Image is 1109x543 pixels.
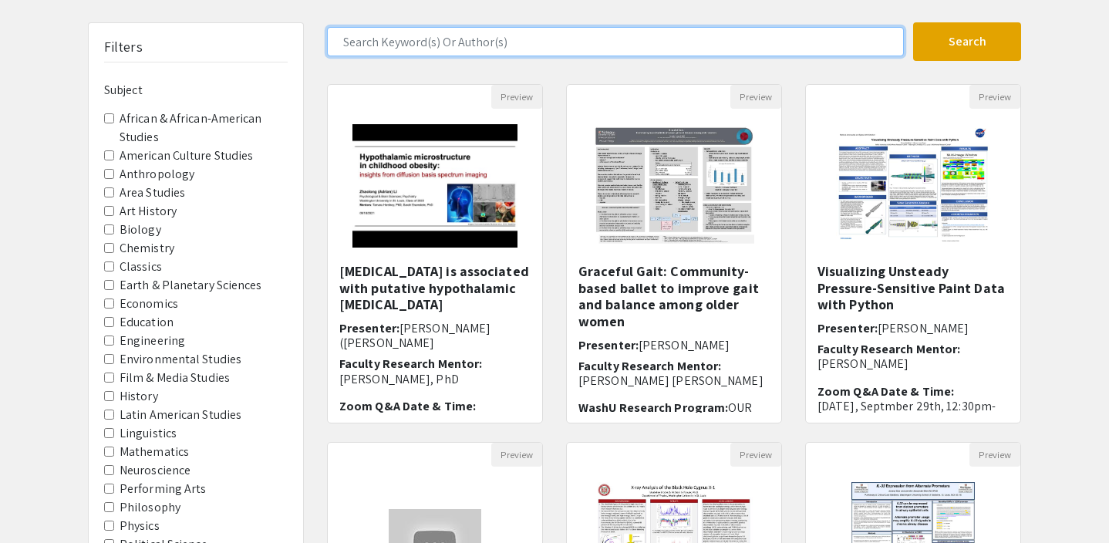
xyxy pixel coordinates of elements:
label: Performing Arts [120,480,207,498]
span: Zoom Q&A Date & Time: [817,383,954,400]
h5: Graceful Gait: Community-based ballet to improve gait and balance among older women [578,263,770,329]
button: Preview [491,85,542,109]
label: Environmental Studies [120,350,241,369]
button: Preview [730,443,781,467]
span: [PERSON_NAME] [878,320,969,336]
button: Preview [969,85,1020,109]
label: Physics [120,517,160,535]
label: Mathematics [120,443,189,461]
h6: Subject [104,83,288,97]
p: [PERSON_NAME], PhD [339,372,531,386]
label: African & African-American Studies [120,110,288,147]
span: Zoom Q&A Date & Time: [339,398,476,414]
span: Faculty Research Mentor: [578,358,721,374]
h5: Filters [104,39,143,56]
iframe: Chat [12,474,66,531]
button: Search [913,22,1021,61]
h5: Visualizing Unsteady Pressure-Sensitive Paint Data with Python [817,263,1009,313]
label: Linguistics [120,424,177,443]
span: Faculty Research Mentor: [339,356,482,372]
label: Chemistry [120,239,174,258]
div: Open Presentation <p>Graceful Gait:&nbsp;Community-based ballet to improve gait and balance among... [566,84,782,423]
span: [PERSON_NAME] [639,337,730,353]
label: Classics [120,258,162,276]
label: Area Studies [120,184,185,202]
p: [PERSON_NAME] [817,356,1009,371]
label: Education [120,313,174,332]
label: American Culture Studies [120,147,253,165]
label: Latin American Studies [120,406,241,424]
label: Biology [120,221,161,239]
div: Open Presentation <p>Visualizing Unsteady Pressure-Sensitive Paint Data with Python</p> [805,84,1021,423]
label: Film & Media Studies [120,369,230,387]
img: <p><span style="color: rgb(32, 33, 36);">Childhood obesity is associated with putative hypothalam... [337,109,532,263]
span: WashU Research Program: [578,400,728,416]
span: [PERSON_NAME] ([PERSON_NAME] [339,320,490,351]
h5: [MEDICAL_DATA] is associated with putative hypothalamic [MEDICAL_DATA] [339,263,531,313]
p: [PERSON_NAME] [PERSON_NAME] [578,373,770,388]
label: Anthropology [120,165,194,184]
img: <p>Visualizing Unsteady Pressure-Sensitive Paint Data with Python</p> [817,109,1010,263]
h6: Presenter: [339,321,531,350]
input: Search Keyword(s) Or Author(s) [327,27,904,56]
button: Preview [730,85,781,109]
label: Engineering [120,332,185,350]
label: Earth & Planetary Sciences [120,276,262,295]
label: Economics [120,295,178,313]
label: Art History [120,202,177,221]
p: [DATE], Septmber 29th, 12:30pm-1pm CT [817,399,1009,428]
button: Preview [491,443,542,467]
div: Open Presentation <p><span style="color: rgb(32, 33, 36);">Childhood obesity is associated with p... [327,84,543,423]
label: Neuroscience [120,461,190,480]
label: Philosophy [120,498,180,517]
button: Preview [969,443,1020,467]
span: Faculty Research Mentor: [817,341,960,357]
img: <p>Graceful Gait:&nbsp;Community-based ballet to improve gait and balance among older women</p><p... [578,109,769,263]
h6: Presenter: [817,321,1009,336]
label: History [120,387,158,406]
h6: Presenter: [578,338,770,352]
